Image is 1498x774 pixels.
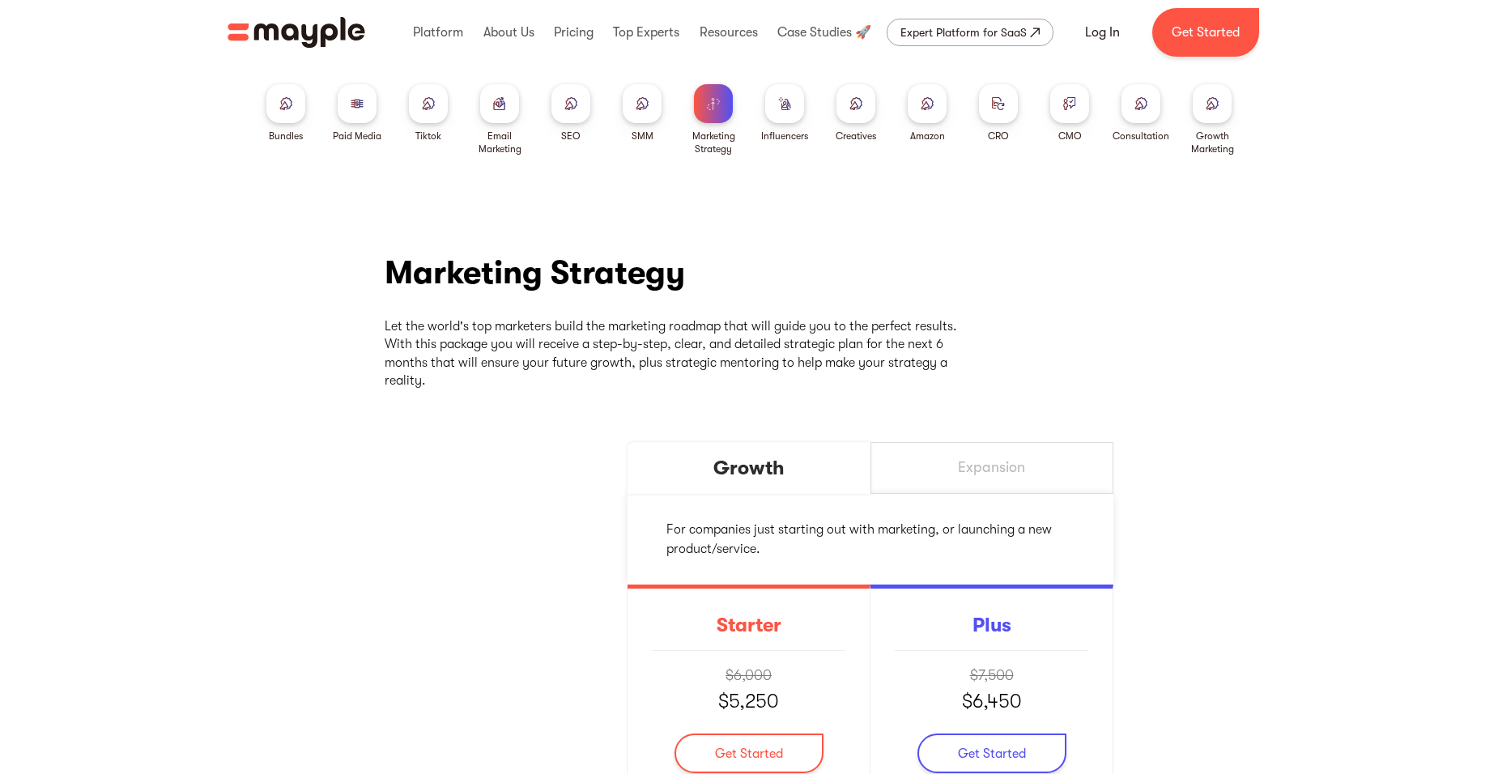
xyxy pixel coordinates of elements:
[228,17,365,48] a: home
[228,17,365,48] img: Mayple logo
[609,6,683,58] div: Top Experts
[684,84,743,155] a: Marketing Strategy
[761,130,808,142] div: Influencers
[718,687,779,716] p: $5,250
[726,665,772,687] p: $6,000
[1058,130,1082,142] div: CMO
[761,84,808,142] a: Influencers
[266,84,305,142] a: Bundles
[910,130,945,142] div: Amazon
[988,130,1009,142] div: CRO
[979,84,1018,142] a: CRO
[1066,13,1139,52] a: Log In
[415,130,441,142] div: Tiktok
[917,734,1066,773] a: Get Started
[561,130,581,142] div: SEO
[1183,84,1241,155] a: Growth Marketing
[333,84,381,142] a: Paid Media
[269,130,303,142] div: Bundles
[1183,130,1241,155] div: Growth Marketing
[666,520,1075,559] p: For companies just starting out with marketing, or launching a new product/service.
[972,613,1011,637] h3: Plus
[333,130,381,142] div: Paid Media
[470,130,529,155] div: Email Marketing
[675,734,823,773] a: Get Started
[887,19,1053,46] a: Expert Platform for SaaS
[470,84,529,155] a: Email Marketing
[1050,84,1089,142] a: CMO
[479,6,538,58] div: About Us
[385,253,685,293] h2: Marketing Strategy
[1113,130,1169,142] div: Consultation
[696,6,762,58] div: Resources
[1113,84,1169,142] a: Consultation
[632,130,653,142] div: SMM
[713,456,785,480] div: Growth
[962,687,1022,716] p: $6,450
[550,6,598,58] div: Pricing
[409,6,467,58] div: Platform
[623,84,662,142] a: SMM
[836,84,876,142] a: Creatives
[684,130,743,155] div: Marketing Strategy
[900,23,1027,42] div: Expert Platform for SaaS
[958,458,1025,477] div: Expansion
[970,665,1014,687] p: $7,500
[409,84,448,142] a: Tiktok
[551,84,590,142] a: SEO
[836,130,876,142] div: Creatives
[908,84,947,142] a: Amazon
[1152,8,1259,57] a: Get Started
[385,317,968,390] p: Let the world's top marketers build the marketing roadmap that will guide you to the perfect resu...
[717,613,781,637] h3: Starter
